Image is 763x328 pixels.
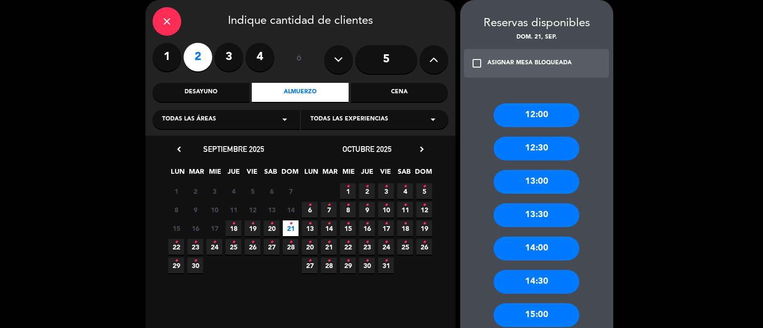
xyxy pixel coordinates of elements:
div: Reservas disponibles [460,14,613,33]
span: 4 [226,183,241,199]
span: 14 [283,202,299,218]
span: 23 [187,239,203,255]
span: Todas las experiencias [310,115,388,124]
span: 17 [378,220,394,236]
span: 29 [168,258,184,273]
span: 2 [359,183,375,199]
i: • [327,253,330,268]
div: Almuerzo [252,83,349,102]
i: check_box_outline_blank [471,58,483,69]
span: 29 [340,258,356,273]
i: • [232,216,235,231]
span: 16 [359,220,375,236]
i: • [270,235,273,250]
i: • [308,216,311,231]
span: 13 [302,220,318,236]
i: • [365,198,369,213]
div: ASIGNAR MESA BLOQUEADA [487,59,572,68]
label: 1 [153,43,181,71]
i: • [289,235,292,250]
i: • [403,198,407,213]
span: 25 [397,239,413,255]
i: • [384,253,388,268]
span: 11 [397,202,413,218]
i: • [327,198,330,213]
span: SAB [263,166,278,182]
span: 26 [245,239,260,255]
span: 3 [378,183,394,199]
span: LUN [170,166,186,182]
i: arrow_drop_down [427,114,439,125]
i: • [423,216,426,231]
div: 12:00 [494,103,579,127]
i: • [308,235,311,250]
i: • [403,216,407,231]
i: • [384,216,388,231]
span: 8 [340,202,356,218]
span: 25 [226,239,241,255]
span: 27 [264,239,279,255]
i: • [423,235,426,250]
i: • [327,216,330,231]
i: • [251,216,254,231]
i: • [175,253,178,268]
span: septiembre 2025 [203,144,264,154]
i: • [403,235,407,250]
span: LUN [303,166,319,182]
span: octubre 2025 [342,144,392,154]
span: 23 [359,239,375,255]
span: 13 [264,202,279,218]
span: 30 [187,258,203,273]
i: chevron_left [174,144,184,154]
i: • [346,179,350,194]
span: 18 [226,220,241,236]
i: • [327,235,330,250]
i: • [346,253,350,268]
div: 15:00 [494,303,579,327]
i: • [423,198,426,213]
span: 28 [283,239,299,255]
span: 30 [359,258,375,273]
span: 19 [245,220,260,236]
i: • [365,216,369,231]
i: • [346,216,350,231]
span: Todas las áreas [162,115,216,124]
div: dom. 21, sep. [460,33,613,42]
span: 15 [168,220,184,236]
span: 10 [378,202,394,218]
i: • [194,235,197,250]
div: ó [284,43,315,76]
i: • [384,235,388,250]
i: • [346,198,350,213]
span: 20 [302,239,318,255]
span: 1 [168,183,184,199]
span: 21 [283,220,299,236]
i: • [365,235,369,250]
div: 13:30 [494,203,579,227]
span: JUE [226,166,241,182]
div: 13:00 [494,170,579,194]
div: 14:30 [494,270,579,294]
div: 12:30 [494,137,579,160]
span: 3 [206,183,222,199]
i: • [308,198,311,213]
span: 24 [378,239,394,255]
span: MAR [188,166,204,182]
span: 14 [321,220,337,236]
span: 20 [264,220,279,236]
span: 12 [245,202,260,218]
i: chevron_right [417,144,427,154]
div: Indique cantidad de clientes [153,7,448,36]
span: 4 [397,183,413,199]
span: SAB [396,166,412,182]
span: 5 [245,183,260,199]
span: 22 [340,239,356,255]
div: Cena [351,83,448,102]
span: MIE [340,166,356,182]
i: • [270,216,273,231]
span: 17 [206,220,222,236]
i: • [251,235,254,250]
label: 3 [215,43,243,71]
span: 7 [321,202,337,218]
label: 2 [184,43,212,71]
